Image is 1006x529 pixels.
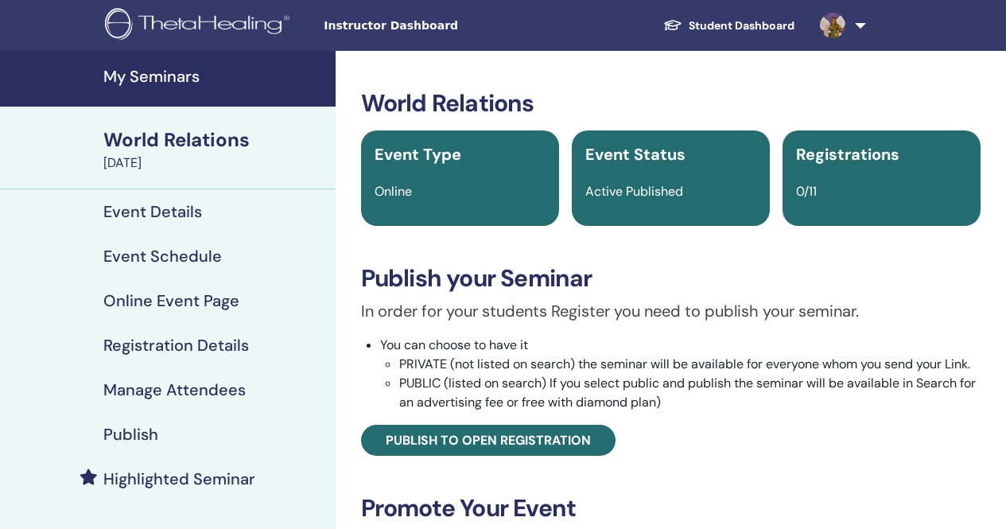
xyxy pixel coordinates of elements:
[386,432,591,449] span: Publish to open registration
[361,494,981,523] h3: Promote Your Event
[361,264,981,293] h3: Publish your Seminar
[380,336,981,412] li: You can choose to have it
[103,67,326,86] h4: My Seminars
[399,355,981,374] li: PRIVATE (not listed on search) the seminar will be available for everyone whom you send your Link.
[375,144,461,165] span: Event Type
[103,336,249,355] h4: Registration Details
[94,126,336,173] a: World Relations[DATE]
[103,380,246,399] h4: Manage Attendees
[361,425,616,456] a: Publish to open registration
[324,18,562,34] span: Instructor Dashboard
[361,89,981,118] h3: World Relations
[651,11,807,41] a: Student Dashboard
[399,374,981,412] li: PUBLIC (listed on search) If you select public and publish the seminar will be available in Searc...
[585,183,683,200] span: Active Published
[796,144,899,165] span: Registrations
[103,202,202,221] h4: Event Details
[361,299,981,323] p: In order for your students Register you need to publish your seminar.
[103,154,326,173] div: [DATE]
[796,183,817,200] span: 0/11
[820,13,845,38] img: default.jpg
[103,247,222,266] h4: Event Schedule
[103,291,239,310] h4: Online Event Page
[585,144,686,165] span: Event Status
[103,469,255,488] h4: Highlighted Seminar
[663,18,682,32] img: graduation-cap-white.svg
[103,425,158,444] h4: Publish
[375,183,412,200] span: Online
[103,126,326,154] div: World Relations
[105,8,295,44] img: logo.png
